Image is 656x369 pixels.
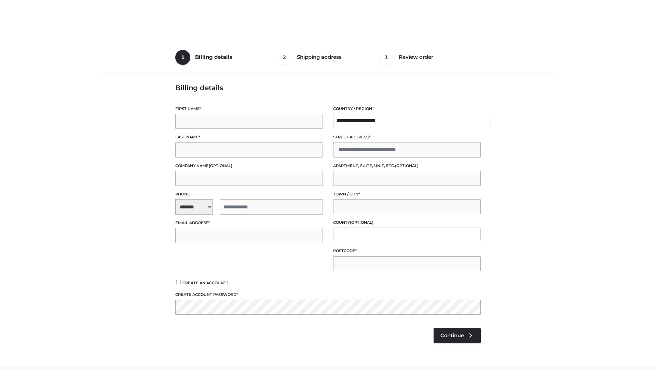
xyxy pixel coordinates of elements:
span: (optional) [395,163,419,168]
span: Shipping address [297,54,342,60]
span: 3 [379,50,394,65]
label: Apartment, suite, unit, etc. [333,163,481,169]
input: Create an account? [175,280,181,284]
label: Last name [175,134,323,140]
span: 1 [175,50,190,65]
label: Postcode [333,248,481,254]
span: (optional) [350,220,373,225]
label: Street address [333,134,481,140]
span: Review order [399,54,433,60]
label: First name [175,106,323,112]
span: Continue [440,332,464,339]
label: Phone [175,191,323,197]
label: Create account password [175,291,481,298]
label: Email address [175,220,323,226]
label: Company name [175,163,323,169]
span: Create an account? [182,281,229,285]
span: 2 [277,50,292,65]
label: County [333,219,481,226]
span: Billing details [195,54,232,60]
span: (optional) [209,163,232,168]
a: Continue [434,328,481,343]
label: Country / Region [333,106,481,112]
label: Town / City [333,191,481,197]
h3: Billing details [175,84,481,92]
